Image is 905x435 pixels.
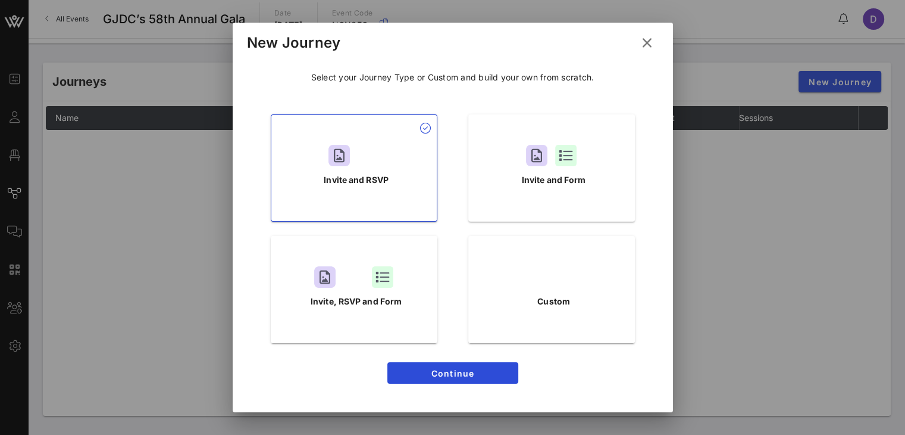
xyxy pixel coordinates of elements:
p: Invite, RSVP and Form [311,295,402,308]
span: Continue [397,368,509,378]
p: Custom [537,295,570,308]
p: Invite and RSVP [324,173,389,187]
p: Select your Journey Type or Custom and build your own from scratch. [311,72,594,83]
div: New Journey [247,34,341,52]
p: Invite and Form [522,173,586,187]
button: Continue [387,362,518,384]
